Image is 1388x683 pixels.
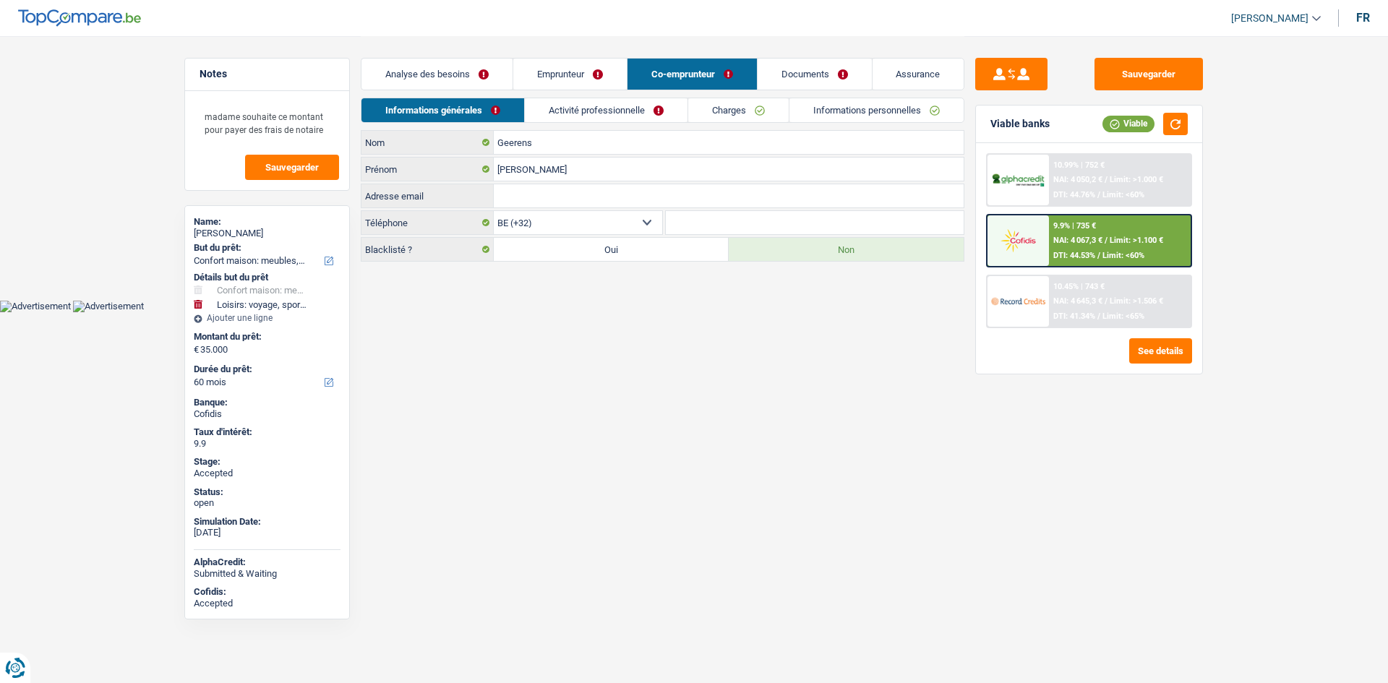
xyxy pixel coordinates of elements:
span: / [1097,312,1100,321]
img: TopCompare Logo [18,9,141,27]
div: 10.99% | 752 € [1053,160,1105,170]
span: € [194,344,199,356]
div: Viable banks [990,118,1050,130]
a: Co-emprunteur [627,59,757,90]
span: NAI: 4 645,3 € [1053,296,1102,306]
img: Record Credits [991,288,1045,314]
span: DTI: 44.76% [1053,190,1095,199]
label: Adresse email [361,184,494,207]
div: Taux d'intérêt: [194,426,340,438]
a: Informations générales [361,98,524,122]
span: DTI: 44.53% [1053,251,1095,260]
span: / [1097,190,1100,199]
div: Name: [194,216,340,228]
a: Activité professionnelle [525,98,687,122]
span: Limit: <60% [1102,190,1144,199]
a: Informations personnelles [789,98,964,122]
div: Status: [194,486,340,498]
span: / [1097,251,1100,260]
span: [PERSON_NAME] [1231,12,1308,25]
div: 10.45% | 743 € [1053,282,1105,291]
label: Téléphone [361,211,494,234]
span: DTI: 41.34% [1053,312,1095,321]
label: Non [729,238,964,261]
div: Accepted [194,598,340,609]
img: Advertisement [73,301,144,312]
span: Limit: >1.000 € [1110,175,1163,184]
span: Sauvegarder [265,163,319,172]
div: 9.9% | 735 € [1053,221,1096,231]
div: Banque: [194,397,340,408]
a: Documents [758,59,872,90]
div: fr [1356,11,1370,25]
div: Submitted & Waiting [194,568,340,580]
a: Analyse des besoins [361,59,513,90]
div: Cofidis [194,408,340,420]
span: / [1105,236,1108,245]
label: Nom [361,131,494,154]
button: Sauvegarder [245,155,339,180]
span: NAI: 4 050,2 € [1053,175,1102,184]
a: [PERSON_NAME] [1220,7,1321,30]
div: Ajouter une ligne [194,313,340,323]
div: 9.9 [194,438,340,450]
img: Cofidis [991,227,1045,254]
label: But du prêt: [194,242,338,254]
div: Détails but du prêt [194,272,340,283]
div: [DATE] [194,527,340,538]
div: Viable [1102,116,1154,132]
span: / [1105,175,1108,184]
span: Limit: <65% [1102,312,1144,321]
img: AlphaCredit [991,172,1045,189]
span: NAI: 4 067,3 € [1053,236,1102,245]
label: Oui [494,238,729,261]
span: Limit: <60% [1102,251,1144,260]
div: [PERSON_NAME] [194,228,340,239]
div: Stage: [194,456,340,468]
a: Emprunteur [513,59,627,90]
div: open [194,497,340,509]
label: Prénom [361,158,494,181]
div: Cofidis: [194,586,340,598]
label: Durée du prêt: [194,364,338,375]
span: Limit: >1.506 € [1110,296,1163,306]
label: Blacklisté ? [361,238,494,261]
button: Sauvegarder [1094,58,1203,90]
h5: Notes [200,68,335,80]
label: Montant du prêt: [194,331,338,343]
input: 401020304 [666,211,964,234]
a: Assurance [873,59,964,90]
button: See details [1129,338,1192,364]
div: Simulation Date: [194,516,340,528]
div: AlphaCredit: [194,557,340,568]
a: Charges [688,98,789,122]
span: Limit: >1.100 € [1110,236,1163,245]
span: / [1105,296,1108,306]
div: Accepted [194,468,340,479]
